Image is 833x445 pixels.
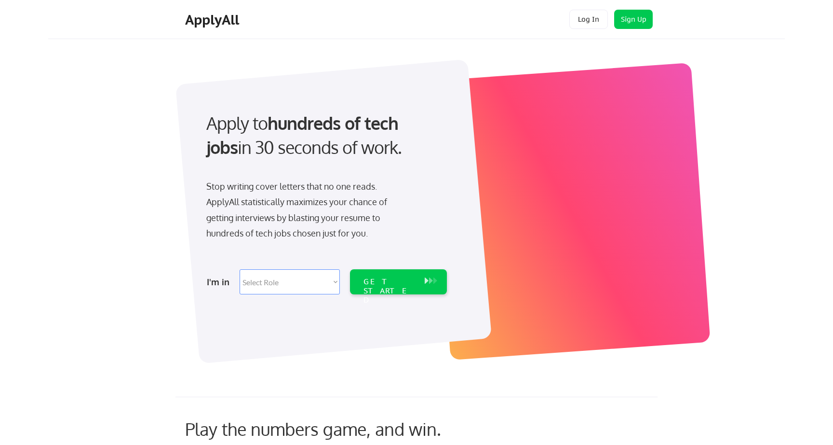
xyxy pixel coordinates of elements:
[206,112,403,158] strong: hundreds of tech jobs
[207,274,234,290] div: I'm in
[206,111,443,160] div: Apply to in 30 seconds of work.
[363,277,415,305] div: GET STARTED
[185,418,484,439] div: Play the numbers game, and win.
[569,10,608,29] button: Log In
[185,12,242,28] div: ApplyAll
[206,179,404,241] div: Stop writing cover letters that no one reads. ApplyAll statistically maximizes your chance of get...
[614,10,653,29] button: Sign Up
